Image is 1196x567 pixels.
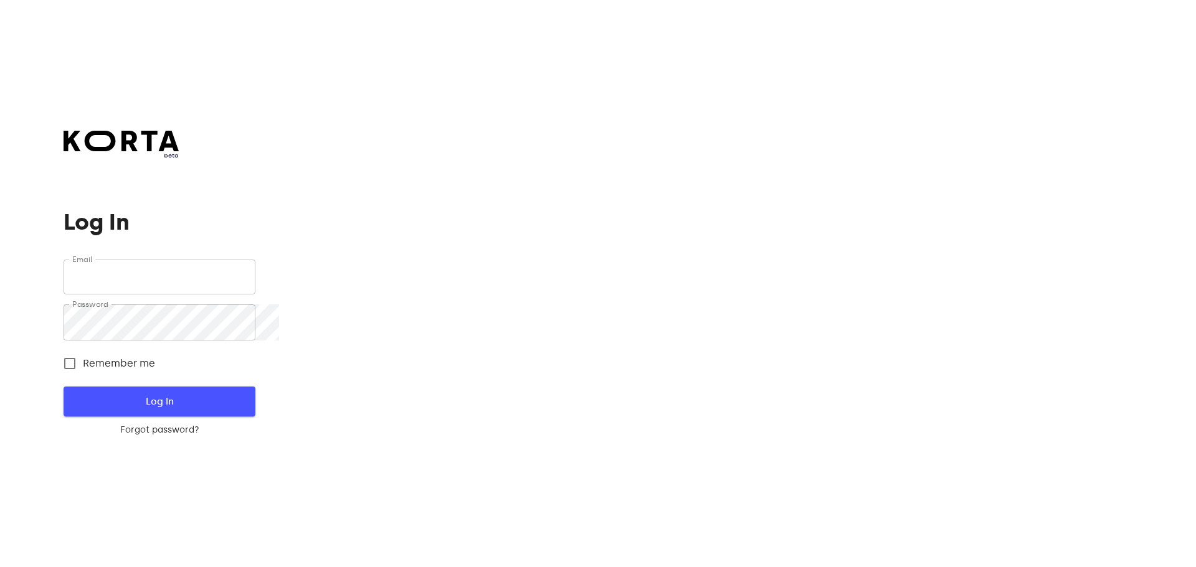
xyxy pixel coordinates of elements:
[64,210,255,235] h1: Log In
[64,424,255,436] a: Forgot password?
[83,356,155,371] span: Remember me
[64,131,179,151] img: Korta
[64,131,179,160] a: beta
[64,151,179,160] span: beta
[64,387,255,416] button: Log In
[83,393,235,410] span: Log In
